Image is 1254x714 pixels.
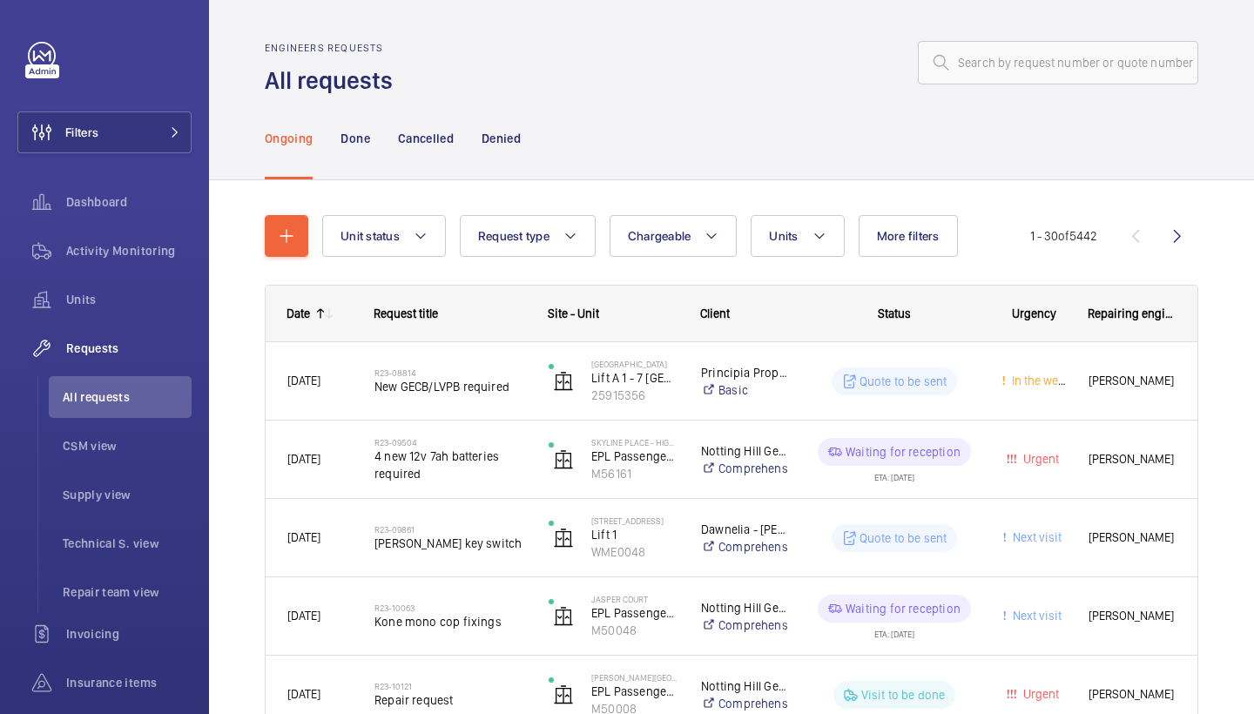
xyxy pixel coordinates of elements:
p: Quote to be sent [860,529,947,547]
span: Requests [66,340,192,357]
p: [STREET_ADDRESS] [591,515,678,526]
p: WME0048 [591,543,678,561]
span: Urgency [1012,306,1056,320]
span: [PERSON_NAME] [1089,371,1176,391]
h1: All requests [265,64,403,97]
span: Chargeable [628,229,691,243]
span: 4 new 12v 7ah batteries required [374,448,526,482]
span: Next visit [1009,530,1062,544]
p: 25915356 [591,387,678,404]
span: Repairing engineer [1088,306,1176,320]
h2: Engineers requests [265,42,403,54]
span: [DATE] [287,530,320,544]
div: Date [287,306,310,320]
p: EPL Passenger Lift No 1 block 1/26 [591,448,678,465]
p: Visit to be done [861,686,946,704]
span: Filters [65,124,98,141]
p: [GEOGRAPHIC_DATA] [591,359,678,369]
span: [PERSON_NAME] key switch [374,535,526,552]
span: [DATE] [287,374,320,387]
h2: R23-08814 [374,367,526,378]
h2: R23-10063 [374,603,526,613]
a: Comprehensive [701,460,787,477]
a: Comprehensive [701,695,787,712]
p: Dawnelia - [PERSON_NAME] [701,521,787,538]
img: elevator.svg [553,528,574,549]
button: Chargeable [610,215,738,257]
h2: R23-09504 [374,437,526,448]
img: elevator.svg [553,449,574,470]
p: Notting Hill Genesis [701,599,787,616]
span: Repair request [374,691,526,709]
span: Unit status [340,229,400,243]
span: Status [878,306,911,320]
a: Comprehensive [701,616,787,634]
span: [DATE] [287,452,320,466]
span: Technical S. view [63,535,192,552]
p: Principia Property & Estates - [GEOGRAPHIC_DATA] [701,364,787,381]
button: Filters [17,111,192,153]
span: Request title [374,306,438,320]
p: Jasper Court [591,594,678,604]
span: Site - Unit [548,306,599,320]
p: EPL Passenger Lift [591,604,678,622]
a: Basic [701,381,787,399]
p: Notting Hill Genesis [701,677,787,695]
button: Request type [460,215,596,257]
span: Units [66,291,192,308]
span: In the week [1008,374,1070,387]
button: Units [751,215,844,257]
button: More filters [859,215,958,257]
span: CSM view [63,437,192,455]
span: Units [769,229,798,243]
p: Denied [482,130,521,147]
img: elevator.svg [553,371,574,392]
p: [PERSON_NAME][GEOGRAPHIC_DATA] [591,672,678,683]
span: Dashboard [66,193,192,211]
p: Skyline Place - High Risk Building [591,437,678,448]
h2: R23-09861 [374,524,526,535]
span: Activity Monitoring [66,242,192,259]
span: [PERSON_NAME] [1089,449,1176,469]
span: [PERSON_NAME] [1089,684,1176,704]
span: Urgent [1020,687,1059,701]
span: Next visit [1009,609,1062,623]
img: elevator.svg [553,606,574,627]
span: 1 - 30 5442 [1030,230,1097,242]
span: Repair team view [63,583,192,601]
div: ETA: [DATE] [874,623,914,638]
button: Unit status [322,215,446,257]
span: of [1058,229,1069,243]
p: M50048 [591,622,678,639]
span: Insurance items [66,674,192,691]
span: More filters [877,229,940,243]
div: ETA: [DATE] [874,466,914,482]
p: Done [340,130,369,147]
p: Lift A 1 - 7 [GEOGRAPHIC_DATA] [591,369,678,387]
span: Urgent [1020,452,1059,466]
span: Invoicing [66,625,192,643]
p: Ongoing [265,130,313,147]
img: elevator.svg [553,684,574,705]
p: Notting Hill Genesis [701,442,787,460]
p: Waiting for reception [846,600,961,617]
h2: R23-10121 [374,681,526,691]
p: Cancelled [398,130,454,147]
span: New GECB/LVPB required [374,378,526,395]
span: [PERSON_NAME] [1089,606,1176,626]
span: [PERSON_NAME] [1089,528,1176,548]
span: [DATE] [287,609,320,623]
input: Search by request number or quote number [918,41,1198,84]
span: All requests [63,388,192,406]
span: Supply view [63,486,192,503]
a: Comprehensive [701,538,787,556]
p: M56161 [591,465,678,482]
span: [DATE] [287,687,320,701]
p: Waiting for reception [846,443,961,461]
span: Kone mono cop fixings [374,613,526,630]
p: EPL Passenger Lift [591,683,678,700]
span: Client [700,306,730,320]
span: Request type [478,229,549,243]
p: Quote to be sent [860,373,947,390]
p: Lift 1 [591,526,678,543]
